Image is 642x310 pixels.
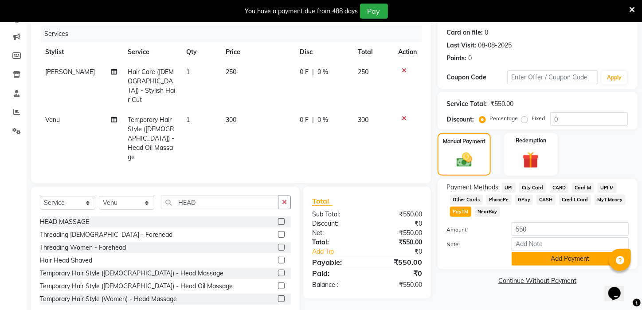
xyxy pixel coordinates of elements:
[305,247,377,256] a: Add Tip
[312,196,333,206] span: Total
[313,67,314,77] span: |
[40,243,126,252] div: Threading Women - Forehead
[40,256,92,265] div: Hair Head Shaved
[186,68,190,76] span: 1
[550,183,569,193] span: CARD
[517,150,544,170] img: _gift.svg
[446,28,483,37] div: Card on file:
[305,210,367,219] div: Sub Total:
[536,195,556,205] span: CASH
[40,217,89,227] div: HEAD MASSAGE
[358,68,368,76] span: 250
[305,257,367,267] div: Payable:
[367,228,429,238] div: ₹550.00
[367,257,429,267] div: ₹550.00
[595,195,626,205] span: MyT Money
[305,238,367,247] div: Total:
[245,7,358,16] div: You have a payment due from 488 days
[486,195,512,205] span: PhonePe
[318,67,329,77] span: 0 %
[443,137,485,145] label: Manual Payment
[452,151,477,169] img: _cash.svg
[367,268,429,279] div: ₹0
[181,42,220,62] th: Qty
[478,41,512,50] div: 08-08-2025
[516,137,546,145] label: Redemption
[512,237,629,251] input: Add Note
[295,42,353,62] th: Disc
[367,210,429,219] div: ₹550.00
[485,28,488,37] div: 0
[507,71,599,84] input: Enter Offer / Coupon Code
[446,54,466,63] div: Points:
[519,183,546,193] span: City Card
[128,68,175,104] span: Hair Care ([DEMOGRAPHIC_DATA]) - Stylish Hair Cut
[602,71,627,84] button: Apply
[220,42,295,62] th: Price
[446,99,487,109] div: Service Total:
[559,195,591,205] span: Credit Card
[352,42,393,62] th: Total
[226,68,236,76] span: 250
[305,228,367,238] div: Net:
[605,275,633,301] iframe: chat widget
[475,207,500,217] span: NearBuy
[515,195,533,205] span: GPay
[598,183,617,193] span: UPI M
[489,114,518,122] label: Percentage
[512,252,629,266] button: Add Payment
[450,207,471,217] span: PayTM
[468,54,472,63] div: 0
[128,116,174,161] span: Temporary Hair Style ([DEMOGRAPHIC_DATA]) - Head Oil Massage
[367,219,429,228] div: ₹0
[186,116,190,124] span: 1
[161,196,278,209] input: Search or Scan
[446,115,474,124] div: Discount:
[502,183,516,193] span: UPI
[440,240,505,248] label: Note:
[532,114,545,122] label: Fixed
[367,280,429,290] div: ₹550.00
[439,276,636,286] a: Continue Without Payment
[226,116,236,124] span: 300
[40,42,122,62] th: Stylist
[313,115,314,125] span: |
[318,115,329,125] span: 0 %
[122,42,181,62] th: Service
[446,73,507,82] div: Coupon Code
[300,67,309,77] span: 0 F
[360,4,388,19] button: Pay
[512,222,629,236] input: Amount
[490,99,513,109] div: ₹550.00
[440,226,505,234] label: Amount:
[300,115,309,125] span: 0 F
[40,294,177,304] div: Temporary Hair Style (Women) - Head Massage
[305,280,367,290] div: Balance :
[572,183,594,193] span: Card M
[393,42,422,62] th: Action
[358,116,368,124] span: 300
[446,183,498,192] span: Payment Methods
[40,269,223,278] div: Temporary Hair Style ([DEMOGRAPHIC_DATA]) - Head Massage
[450,195,483,205] span: Other Cards
[446,41,476,50] div: Last Visit:
[305,219,367,228] div: Discount:
[305,268,367,279] div: Paid:
[40,282,233,291] div: Temporary Hair Style ([DEMOGRAPHIC_DATA]) - Head Oil Massage
[40,230,172,239] div: Threading [DEMOGRAPHIC_DATA] - Forehead
[45,116,60,124] span: Venu
[377,247,429,256] div: ₹0
[41,26,429,42] div: Services
[367,238,429,247] div: ₹550.00
[45,68,95,76] span: [PERSON_NAME]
